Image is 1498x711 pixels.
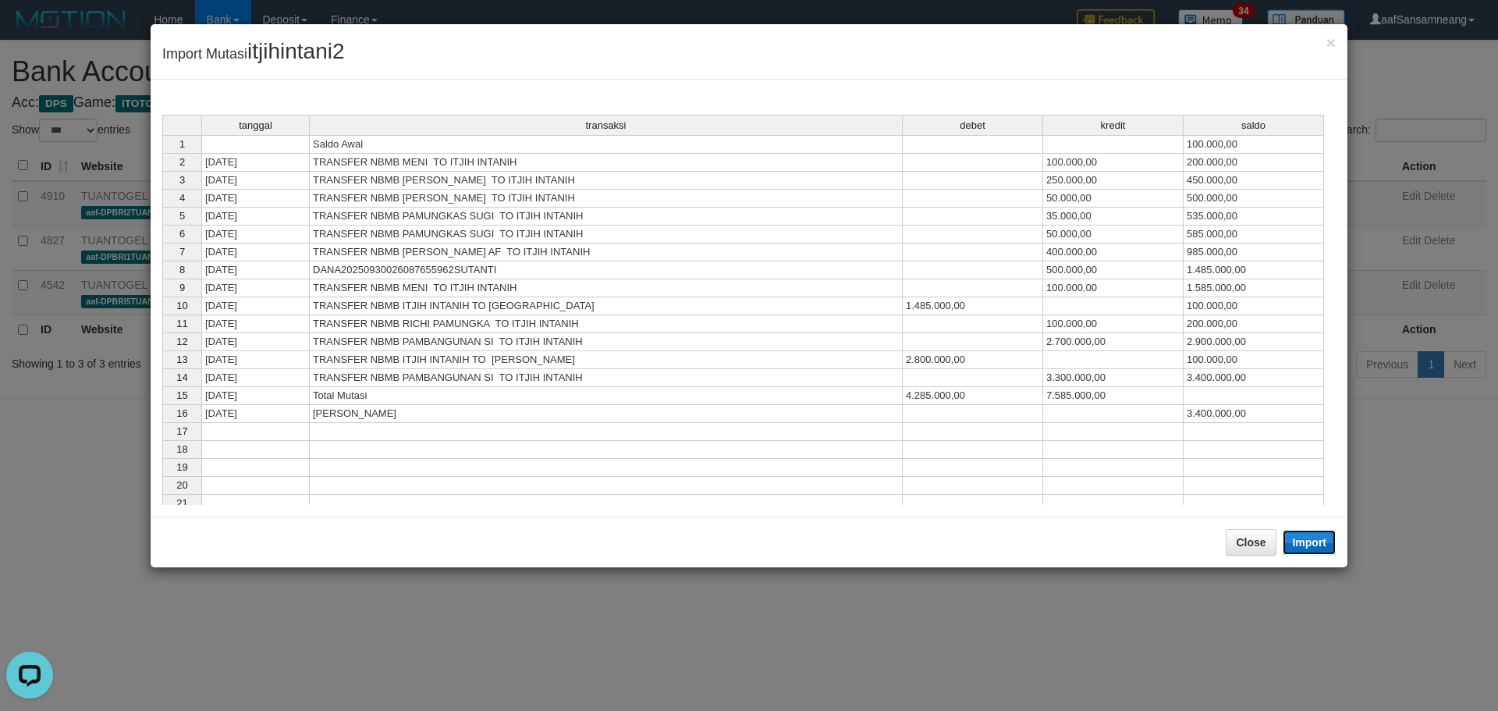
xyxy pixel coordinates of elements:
[310,135,903,154] td: Saldo Awal
[6,6,53,53] button: Open LiveChat chat widget
[310,154,903,172] td: TRANSFER NBMB MENI TO ITJIH INTANIH
[1326,34,1336,51] button: Close
[176,354,187,365] span: 13
[176,300,187,311] span: 10
[310,226,903,244] td: TRANSFER NBMB PAMUNGKAS SUGI TO ITJIH INTANIH
[179,192,185,204] span: 4
[310,315,903,333] td: TRANSFER NBMB RICHI PAMUNGKA TO ITJIH INTANIH
[1184,315,1324,333] td: 200.000,00
[201,172,310,190] td: [DATE]
[201,261,310,279] td: [DATE]
[179,228,185,240] span: 6
[179,138,185,150] span: 1
[1101,120,1126,131] span: kredit
[201,369,310,387] td: [DATE]
[201,226,310,244] td: [DATE]
[1043,315,1184,333] td: 100.000,00
[310,351,903,369] td: TRANSFER NBMB ITJIH INTANIH TO [PERSON_NAME]
[1043,333,1184,351] td: 2.700.000,00
[201,244,310,261] td: [DATE]
[585,120,626,131] span: transaksi
[310,369,903,387] td: TRANSFER NBMB PAMBANGUNAN SI TO ITJIH INTANIH
[176,389,187,401] span: 15
[1226,529,1276,556] button: Close
[201,154,310,172] td: [DATE]
[1184,261,1324,279] td: 1.485.000,00
[201,333,310,351] td: [DATE]
[1043,208,1184,226] td: 35.000,00
[1184,190,1324,208] td: 500.000,00
[1043,279,1184,297] td: 100.000,00
[176,461,187,473] span: 19
[310,261,903,279] td: DANA20250930026087655962SUTANTI
[1043,190,1184,208] td: 50.000,00
[310,208,903,226] td: TRANSFER NBMB PAMUNGKAS SUGI TO ITJIH INTANIH
[1043,387,1184,405] td: 7.585.000,00
[960,120,985,131] span: debet
[179,264,185,276] span: 8
[1184,405,1324,423] td: 3.400.000,00
[1283,530,1336,555] button: Import
[176,407,187,419] span: 16
[1043,369,1184,387] td: 3.300.000,00
[201,297,310,315] td: [DATE]
[1043,261,1184,279] td: 500.000,00
[176,425,187,437] span: 17
[176,479,187,491] span: 20
[1043,172,1184,190] td: 250.000,00
[310,387,903,405] td: Total Mutasi
[201,315,310,333] td: [DATE]
[1184,172,1324,190] td: 450.000,00
[310,190,903,208] td: TRANSFER NBMB [PERSON_NAME] TO ITJIH INTANIH
[1043,154,1184,172] td: 100.000,00
[1184,297,1324,315] td: 100.000,00
[1241,120,1265,131] span: saldo
[247,39,345,63] span: itjihintani2
[1184,135,1324,154] td: 100.000,00
[1184,154,1324,172] td: 200.000,00
[310,405,903,423] td: [PERSON_NAME]
[310,244,903,261] td: TRANSFER NBMB [PERSON_NAME] AF TO ITJIH INTANIH
[310,279,903,297] td: TRANSFER NBMB MENI TO ITJIH INTANIH
[310,297,903,315] td: TRANSFER NBMB ITJIH INTANIH TO [GEOGRAPHIC_DATA]
[1184,333,1324,351] td: 2.900.000,00
[1184,208,1324,226] td: 535.000,00
[176,443,187,455] span: 18
[310,333,903,351] td: TRANSFER NBMB PAMBANGUNAN SI TO ITJIH INTANIH
[310,172,903,190] td: TRANSFER NBMB [PERSON_NAME] TO ITJIH INTANIH
[179,156,185,168] span: 2
[176,318,187,329] span: 11
[1184,226,1324,244] td: 585.000,00
[179,246,185,258] span: 7
[903,297,1043,315] td: 1.485.000,00
[903,387,1043,405] td: 4.285.000,00
[162,115,201,135] th: Select whole grid
[179,210,185,222] span: 5
[201,208,310,226] td: [DATE]
[162,46,345,62] span: Import Mutasi
[179,174,185,186] span: 3
[176,497,187,509] span: 21
[201,190,310,208] td: [DATE]
[1184,244,1324,261] td: 985.000,00
[1043,226,1184,244] td: 50.000,00
[201,405,310,423] td: [DATE]
[1184,369,1324,387] td: 3.400.000,00
[201,351,310,369] td: [DATE]
[201,387,310,405] td: [DATE]
[1184,351,1324,369] td: 100.000,00
[903,351,1043,369] td: 2.800.000,00
[1184,279,1324,297] td: 1.585.000,00
[239,120,272,131] span: tanggal
[1326,34,1336,52] span: ×
[179,282,185,293] span: 9
[176,371,187,383] span: 14
[201,279,310,297] td: [DATE]
[1043,244,1184,261] td: 400.000,00
[176,336,187,347] span: 12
